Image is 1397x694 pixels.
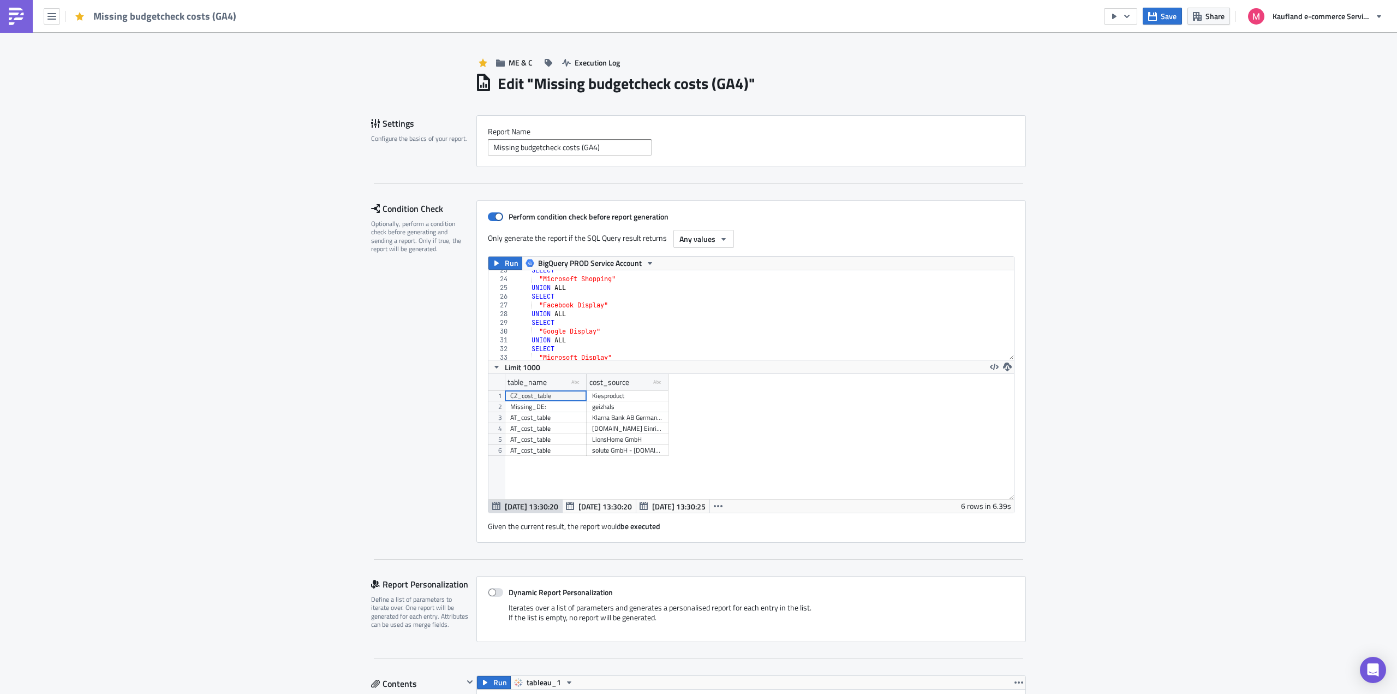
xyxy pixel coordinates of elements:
[493,676,507,689] span: Run
[510,401,581,412] div: Missing_DE:
[34,97,190,106] a: Overview of campaigns with missing cost data
[592,445,663,456] div: solute GmbH - [DOMAIN_NAME]
[509,211,668,222] strong: Perform condition check before report generation
[505,257,518,270] span: Run
[488,310,515,318] div: 28
[4,73,34,82] span: :tableau:
[510,445,581,456] div: AT_cost_table
[488,318,515,327] div: 29
[4,4,521,13] p: :new: *Missing budgetcheck cost alert* :flying_money_parrot:
[636,500,710,513] button: [DATE] 13:30:25
[592,423,663,434] div: [DOMAIN_NAME] Einrichten & Wohnen GmbH
[371,675,463,692] div: Contents
[509,57,533,68] span: ME & C
[488,336,515,345] div: 31
[371,134,469,143] div: Configure the basics of your report.
[505,361,540,373] span: Limit 1000
[488,345,515,353] div: 32
[1241,4,1389,28] button: Kaufland e-commerce Services GmbH & Co. KG
[592,412,663,423] div: Klarna Bank AB German Branch
[562,500,636,513] button: [DATE] 13:30:20
[34,73,148,82] a: Overview of missing external data
[1273,10,1371,22] span: Kaufland e-commerce Services GmbH & Co. KG
[371,220,469,253] div: Optionally, perform a condition check before generating and sending a report. Only if true, the r...
[488,283,515,292] div: 25
[371,595,469,629] div: Define a list of parameters to iterate over. One report will be generated for each entry. Attribu...
[8,8,25,25] img: PushMetrics
[4,4,521,106] body: Rich Text Area. Press ALT-0 for help.
[498,74,755,93] h1: Edit " Missing budgetcheck costs (GA4) "
[488,230,668,246] label: Only generate the report if the SQL Query result returns
[1143,8,1182,25] button: Save
[488,513,1014,531] div: Given the current result, the report would
[620,520,660,532] strong: be executed
[371,576,476,592] div: Report Personalization
[679,233,715,245] span: Any values
[34,37,218,46] a: Overview of missing BudgetCheck costs (last 40 days)
[491,54,538,71] button: ME & C
[4,97,34,106] span: :tableau:
[557,54,625,71] button: Execution Log
[4,37,34,46] span: :tableau:
[510,676,577,689] button: tableau_1
[488,301,515,310] div: 27
[592,434,663,445] div: LionsHome GmbH
[488,266,515,275] div: 23
[488,275,515,283] div: 24
[1247,7,1265,26] img: Avatar
[538,257,642,270] span: BigQuery PROD Service Account
[488,500,563,513] button: [DATE] 13:30:20
[1187,8,1230,25] button: Share
[4,16,70,25] span: @karsten.muschke
[589,374,629,390] div: cost_source
[505,501,558,512] span: [DATE] 13:30:20
[673,230,734,248] button: Any values
[575,57,620,68] span: Execution Log
[488,292,515,301] div: 26
[4,61,109,70] span: Other cost related dashboards:
[1205,10,1225,22] span: Share
[578,501,632,512] span: [DATE] 13:30:20
[522,257,658,270] button: BigQuery PROD Service Account
[1161,10,1177,22] span: Save
[463,675,476,689] button: Hide content
[488,327,515,336] div: 30
[488,353,515,362] div: 33
[34,85,100,94] a: Suspicous 0€ costs
[510,412,581,423] div: AT_cost_table
[93,10,237,22] span: Missing budgetcheck costs (GA4)
[488,257,522,270] button: Run
[592,390,663,401] div: Kiesproduct
[4,85,34,94] span: :tableau:
[477,676,511,689] button: Run
[70,16,133,25] span: @kerstin.schleffler
[508,374,547,390] div: table_name
[133,16,236,25] span: @michaela.[PERSON_NAME]
[510,390,581,401] div: CZ_cost_table
[592,401,663,412] div: geizhals
[527,676,561,689] span: tableau_1
[488,603,1014,631] div: Iterates over a list of parameters and generates a personalised report for each entry in the list...
[371,200,476,217] div: Condition Check
[488,127,1014,137] label: Report Nam﻿e
[652,501,706,512] span: [DATE] 13:30:25
[488,360,544,373] button: Limit 1000
[1360,657,1386,683] div: Open Intercom Messenger
[961,500,1011,513] div: 6 rows in 6.39s
[371,115,476,132] div: Settings
[509,586,613,598] strong: Dynamic Report Personalization
[510,434,581,445] div: AT_cost_table
[510,423,581,434] div: AT_cost_table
